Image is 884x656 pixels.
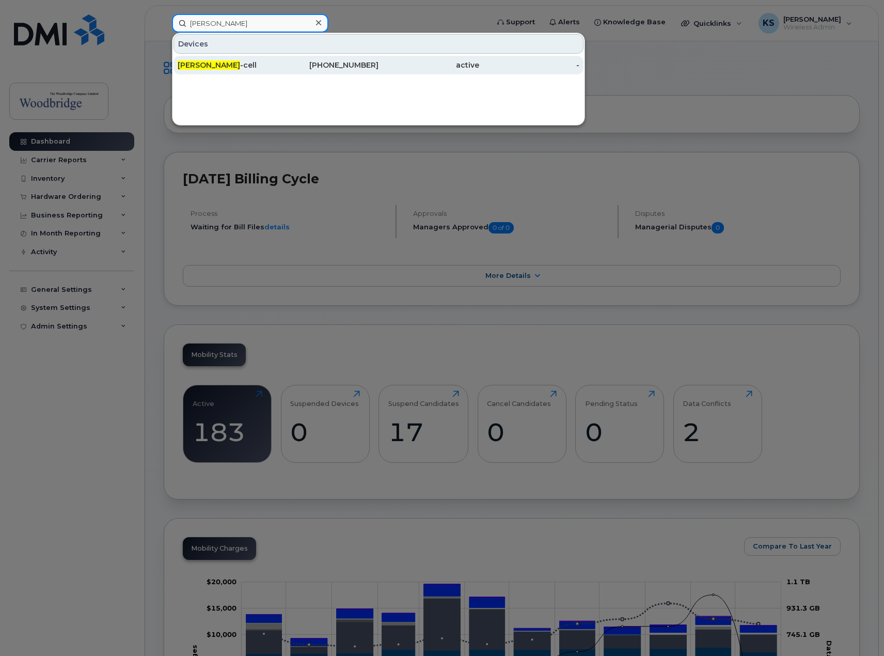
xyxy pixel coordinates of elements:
div: [PHONE_NUMBER] [278,60,379,70]
div: -cell [178,60,278,70]
a: [PERSON_NAME]-cell[PHONE_NUMBER]active- [173,56,583,74]
span: [PERSON_NAME] [178,60,240,70]
div: - [479,60,580,70]
div: active [378,60,479,70]
div: Devices [173,34,583,54]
